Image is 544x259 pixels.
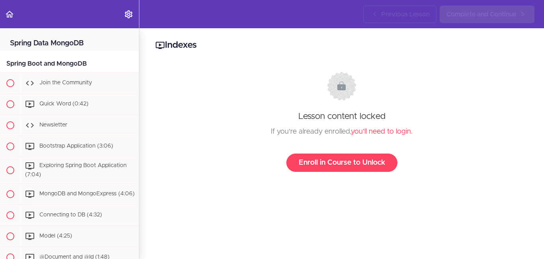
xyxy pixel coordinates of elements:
[163,126,521,138] div: If you're already enrolled, .
[446,10,517,19] span: Complete and Continue
[440,6,534,23] a: Complete and Continue
[163,72,521,172] div: Lesson content locked
[39,122,67,128] span: Newsletter
[124,10,133,19] svg: Settings Menu
[5,10,14,19] svg: Back to course curriculum
[286,154,397,172] a: Enroll in Course to Unlock
[39,143,113,149] span: Bootstrap Application (3:06)
[155,39,528,52] h2: Indexes
[25,163,127,177] span: Exploring Spring Boot Application (7:04)
[39,233,72,239] span: Model (4:25)
[363,6,436,23] a: Previous Lesson
[351,128,411,135] a: you'll need to login
[39,101,88,107] span: Quick Word (0:42)
[381,10,430,19] span: Previous Lesson
[39,80,92,86] span: Join the Community
[39,212,102,218] span: Connecting to DB (4:32)
[39,191,135,197] span: MongoDB and MongoExpress (4:06)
